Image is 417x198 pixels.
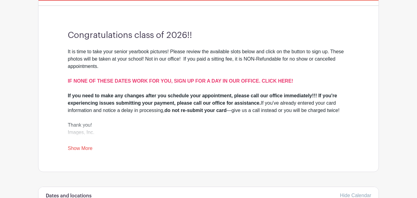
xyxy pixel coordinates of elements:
[340,193,371,198] a: Hide Calendar
[165,108,227,113] strong: do not re-submit your card
[68,121,349,129] div: Thank you!
[68,146,92,153] a: Show More
[68,48,349,92] div: It is time to take your senior yearbook pictures! Please review the available slots below and cli...
[68,93,337,106] strong: If you need to make any changes after you schedule your appointment, please call our office immed...
[68,30,349,41] h3: Congratulations class of 2026!!
[68,137,107,142] a: [DOMAIN_NAME]
[68,92,349,114] div: If you've already entered your card information and notice a delay in processing, —give us a call...
[68,129,349,144] div: Images, Inc.
[68,78,293,84] a: IF NONE OF THESE DATES WORK FOR YOU, SIGN UP FOR A DAY IN OUR OFFICE. CLICK HERE!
